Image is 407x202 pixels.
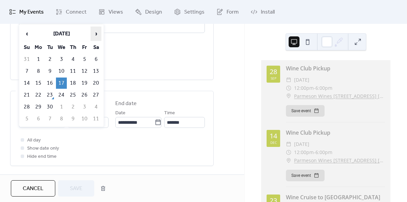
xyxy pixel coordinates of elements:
[67,78,78,89] td: 18
[21,113,32,124] td: 5
[91,78,101,89] td: 20
[44,89,55,101] td: 23
[21,66,32,77] td: 7
[294,92,385,100] a: Parmeson Wines [STREET_ADDRESS] [GEOGRAPHIC_DATA]
[44,113,55,124] td: 7
[33,66,44,77] td: 8
[67,89,78,101] td: 25
[27,153,57,161] span: Hide end time
[79,101,90,113] td: 3
[286,170,325,181] button: Save event
[79,54,90,65] td: 5
[33,78,44,89] td: 15
[286,156,291,165] div: ​
[33,54,44,65] td: 1
[56,66,67,77] td: 10
[211,3,244,21] a: Form
[270,68,277,75] div: 28
[286,105,325,117] button: Save event
[93,3,128,21] a: Views
[4,3,49,21] a: My Events
[27,136,41,145] span: All day
[91,89,101,101] td: 27
[44,54,55,65] td: 2
[23,185,43,193] span: Cancel
[115,100,137,108] div: End date
[261,8,275,16] span: Install
[19,173,60,182] span: Recurring event
[11,180,55,197] button: Cancel
[270,141,277,144] div: Dec
[294,156,385,165] a: Parmeson Wines [STREET_ADDRESS] [GEOGRAPHIC_DATA]
[44,78,55,89] td: 16
[44,42,55,53] th: Tu
[44,101,55,113] td: 30
[314,148,315,156] span: -
[109,8,123,16] span: Views
[246,3,280,21] a: Install
[294,148,314,156] span: 12:00pm
[51,3,92,21] a: Connect
[56,113,67,124] td: 8
[33,27,90,41] th: [DATE]
[21,89,32,101] td: 21
[294,140,309,148] span: [DATE]
[286,84,291,92] div: ​
[56,54,67,65] td: 3
[79,78,90,89] td: 19
[294,76,309,84] span: [DATE]
[145,8,162,16] span: Design
[67,54,78,65] td: 4
[286,140,291,148] div: ​
[56,101,67,113] td: 1
[286,129,385,137] div: Wine Club Pickup
[115,109,125,117] span: Date
[184,8,205,16] span: Settings
[21,42,32,53] th: Su
[67,66,78,77] td: 11
[286,148,291,156] div: ​
[79,113,90,124] td: 10
[91,27,101,40] span: ›
[294,84,314,92] span: 12:00pm
[22,27,32,40] span: ‹
[91,66,101,77] td: 13
[130,3,167,21] a: Design
[56,89,67,101] td: 24
[56,42,67,53] th: We
[67,113,78,124] td: 9
[67,42,78,53] th: Th
[286,92,291,100] div: ​
[91,101,101,113] td: 4
[79,42,90,53] th: Fr
[21,78,32,89] td: 14
[79,66,90,77] td: 12
[79,89,90,101] td: 26
[91,54,101,65] td: 6
[33,113,44,124] td: 6
[286,76,291,84] div: ​
[44,66,55,77] td: 9
[286,64,385,72] div: Wine Club Pickup
[164,109,175,117] span: Time
[227,8,239,16] span: Form
[27,145,59,153] span: Show date only
[91,113,101,124] td: 11
[67,101,78,113] td: 2
[66,8,86,16] span: Connect
[314,84,315,92] span: -
[271,77,276,80] div: Sep
[270,133,277,139] div: 14
[33,89,44,101] td: 22
[33,42,44,53] th: Mo
[315,84,332,92] span: 6:00pm
[169,3,210,21] a: Settings
[315,148,332,156] span: 6:00pm
[21,101,32,113] td: 28
[33,101,44,113] td: 29
[56,78,67,89] td: 17
[21,54,32,65] td: 31
[91,42,101,53] th: Sa
[19,8,44,16] span: My Events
